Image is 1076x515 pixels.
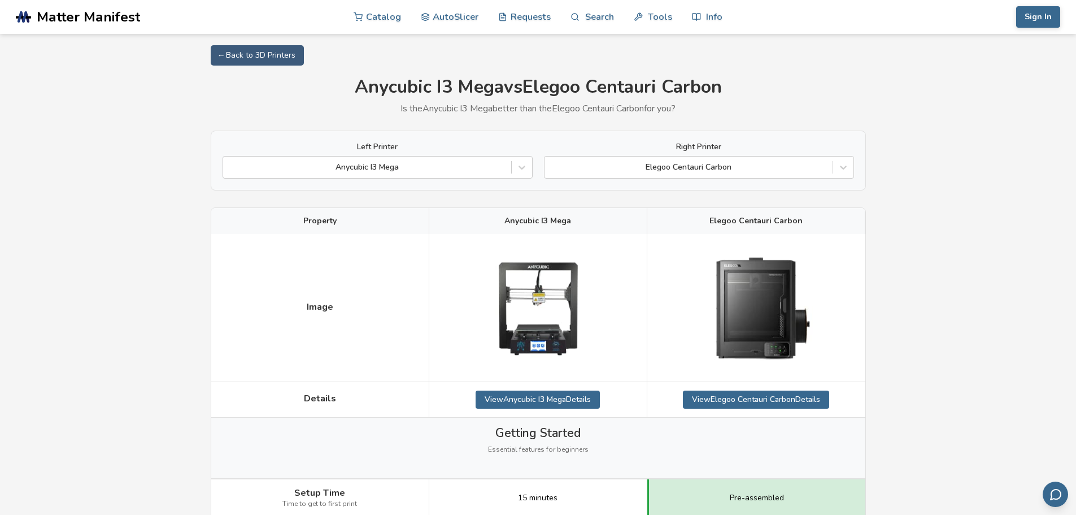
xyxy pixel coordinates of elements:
[495,426,581,440] span: Getting Started
[488,446,589,454] span: Essential features for beginners
[294,488,345,498] span: Setup Time
[709,217,803,226] span: Elegoo Centauri Carbon
[282,500,357,508] span: Time to get to first print
[481,252,594,365] img: Anycubic I3 Mega
[518,494,557,503] span: 15 minutes
[37,9,140,25] span: Matter Manifest
[303,217,337,226] span: Property
[476,391,600,409] a: ViewAnycubic I3 MegaDetails
[700,243,813,373] img: Elegoo Centauri Carbon
[223,142,533,152] label: Left Printer
[211,45,304,66] a: ← Back to 3D Printers
[504,217,571,226] span: Anycubic I3 Mega
[544,142,854,152] label: Right Printer
[550,163,552,172] input: Elegoo Centauri Carbon
[211,103,866,114] p: Is the Anycubic I3 Mega better than the Elegoo Centauri Carbon for you?
[304,393,336,404] span: Details
[683,391,829,409] a: ViewElegoo Centauri CarbonDetails
[1016,6,1060,28] button: Sign In
[229,163,231,172] input: Anycubic I3 Mega
[211,77,866,98] h1: Anycubic I3 Mega vs Elegoo Centauri Carbon
[307,302,333,312] span: Image
[1043,482,1068,507] button: Send feedback via email
[730,494,784,503] span: Pre-assembled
